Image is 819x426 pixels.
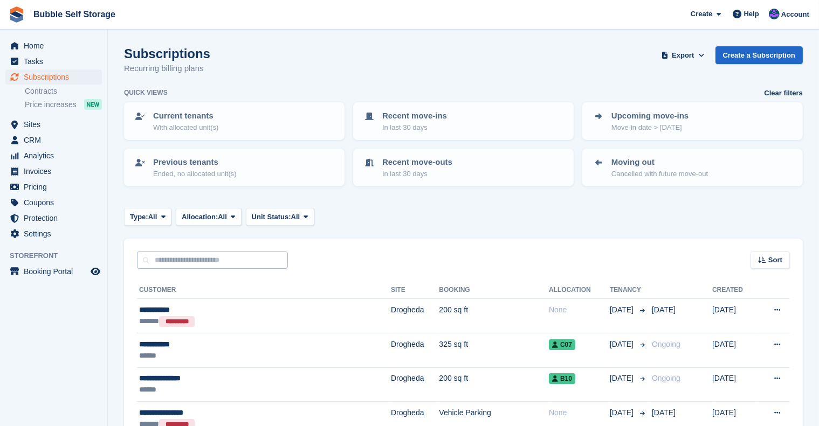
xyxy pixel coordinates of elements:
[24,164,88,179] span: Invoices
[176,208,242,226] button: Allocation: All
[24,264,88,279] span: Booking Portal
[769,9,780,19] img: Stuart Jackson
[391,333,439,368] td: Drogheda
[439,282,549,299] th: Booking
[24,132,88,148] span: CRM
[29,5,120,23] a: Bubble Self Storage
[25,99,102,110] a: Price increases NEW
[583,150,802,185] a: Moving out Cancelled with future move-out
[5,38,102,53] a: menu
[382,110,447,122] p: Recent move-ins
[148,212,157,222] span: All
[24,195,88,210] span: Coupons
[610,282,648,299] th: Tenancy
[24,211,88,226] span: Protection
[611,169,708,179] p: Cancelled with future move-out
[5,132,102,148] a: menu
[712,367,757,402] td: [DATE]
[246,208,314,226] button: Unit Status: All
[125,150,343,185] a: Previous tenants Ended, no allocated unit(s)
[652,374,680,382] span: Ongoing
[24,148,88,163] span: Analytics
[5,179,102,194] a: menu
[5,69,102,85] a: menu
[124,88,168,97] h6: Quick views
[182,212,218,222] span: Allocation:
[130,212,148,222] span: Type:
[137,282,391,299] th: Customer
[691,9,712,19] span: Create
[764,88,803,99] a: Clear filters
[24,117,88,132] span: Sites
[391,367,439,402] td: Drogheda
[124,46,210,61] h1: Subscriptions
[5,211,102,226] a: menu
[24,38,88,53] span: Home
[124,208,171,226] button: Type: All
[25,86,102,96] a: Contracts
[652,305,676,314] span: [DATE]
[382,169,452,179] p: In last 30 days
[712,333,757,368] td: [DATE]
[24,69,88,85] span: Subscriptions
[153,110,218,122] p: Current tenants
[5,264,102,279] a: menu
[10,250,107,261] span: Storefront
[611,110,689,122] p: Upcoming move-ins
[439,299,549,333] td: 200 sq ft
[291,212,300,222] span: All
[672,50,694,61] span: Export
[610,373,636,384] span: [DATE]
[652,408,676,417] span: [DATE]
[354,103,573,139] a: Recent move-ins In last 30 days
[610,339,636,350] span: [DATE]
[25,100,77,110] span: Price increases
[611,156,708,169] p: Moving out
[583,103,802,139] a: Upcoming move-ins Move-in date > [DATE]
[5,195,102,210] a: menu
[781,9,809,20] span: Account
[354,150,573,185] a: Recent move-outs In last 30 days
[89,265,102,278] a: Preview store
[652,340,680,348] span: Ongoing
[744,9,759,19] span: Help
[549,339,575,350] span: C07
[610,407,636,418] span: [DATE]
[382,156,452,169] p: Recent move-outs
[712,282,757,299] th: Created
[153,122,218,133] p: With allocated unit(s)
[659,46,707,64] button: Export
[549,373,575,384] span: B10
[252,212,291,222] span: Unit Status:
[153,169,237,179] p: Ended, no allocated unit(s)
[715,46,803,64] a: Create a Subscription
[24,54,88,69] span: Tasks
[5,54,102,69] a: menu
[153,156,237,169] p: Previous tenants
[124,62,210,75] p: Recurring billing plans
[391,299,439,333] td: Drogheda
[549,304,610,316] div: None
[549,407,610,418] div: None
[125,103,343,139] a: Current tenants With allocated unit(s)
[5,117,102,132] a: menu
[391,282,439,299] th: Site
[84,99,102,110] div: NEW
[9,6,25,23] img: stora-icon-8386f47178a22dfd0bd8f6a31ec36ba5ce8667c1dd55bd0f319d3a0aa187defe.svg
[712,299,757,333] td: [DATE]
[439,333,549,368] td: 325 sq ft
[218,212,227,222] span: All
[5,164,102,179] a: menu
[24,226,88,241] span: Settings
[5,148,102,163] a: menu
[610,304,636,316] span: [DATE]
[768,255,782,266] span: Sort
[439,367,549,402] td: 200 sq ft
[382,122,447,133] p: In last 30 days
[611,122,689,133] p: Move-in date > [DATE]
[5,226,102,241] a: menu
[24,179,88,194] span: Pricing
[549,282,610,299] th: Allocation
